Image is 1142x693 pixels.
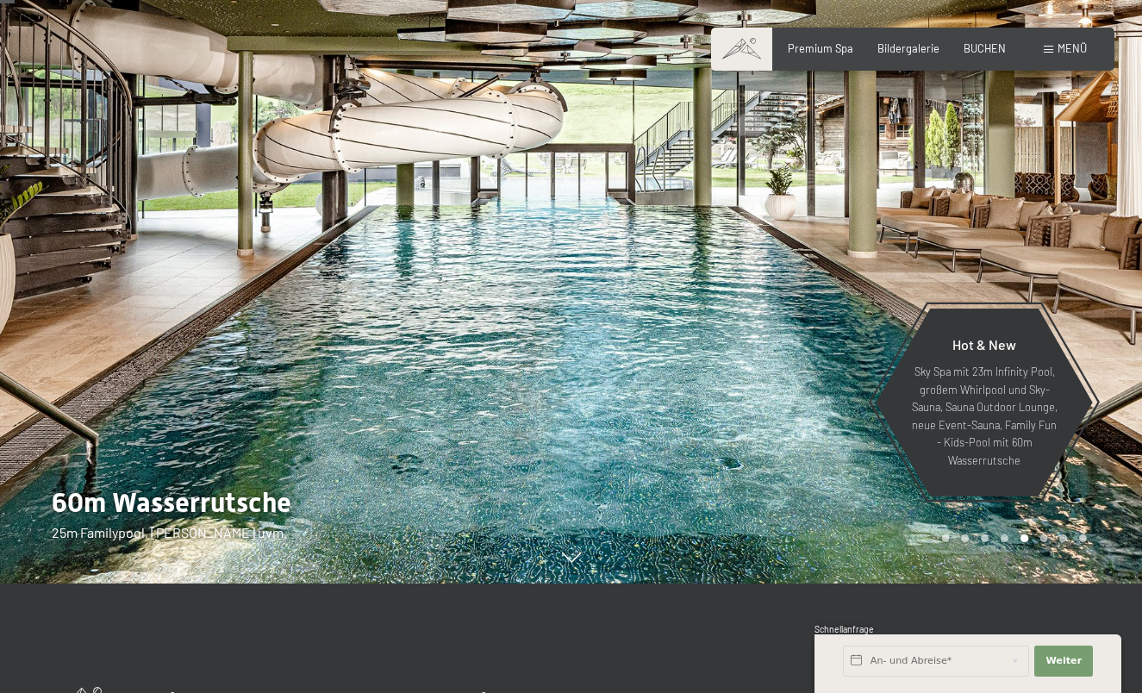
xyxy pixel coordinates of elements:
[936,534,1087,542] div: Carousel Pagination
[961,534,969,542] div: Carousel Page 2
[1020,534,1028,542] div: Carousel Page 5 (Current Slide)
[952,336,1016,353] span: Hot & New
[1079,534,1087,542] div: Carousel Page 8
[942,534,950,542] div: Carousel Page 1
[814,624,874,634] span: Schnellanfrage
[909,363,1059,469] p: Sky Spa mit 23m Infinity Pool, großem Whirlpool und Sky-Sauna, Sauna Outdoor Lounge, neue Event-S...
[877,41,939,55] a: Bildergalerie
[875,308,1094,497] a: Hot & New Sky Spa mit 23m Infinity Pool, großem Whirlpool und Sky-Sauna, Sauna Outdoor Lounge, ne...
[788,41,853,55] a: Premium Spa
[964,41,1006,55] a: BUCHEN
[1058,41,1087,55] span: Menü
[1045,654,1082,668] span: Weiter
[1034,646,1093,677] button: Weiter
[1001,534,1008,542] div: Carousel Page 4
[1059,534,1067,542] div: Carousel Page 7
[981,534,989,542] div: Carousel Page 3
[1040,534,1048,542] div: Carousel Page 6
